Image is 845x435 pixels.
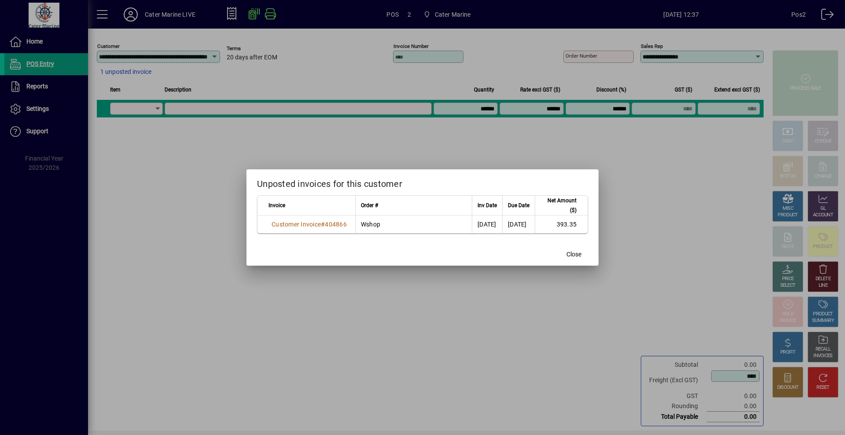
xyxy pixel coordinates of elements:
[321,221,325,228] span: #
[325,221,347,228] span: 404866
[508,201,529,210] span: Due Date
[268,201,285,210] span: Invoice
[268,219,350,229] a: Customer Invoice#404866
[560,246,588,262] button: Close
[361,201,378,210] span: Order #
[272,221,321,228] span: Customer Invoice
[472,216,502,233] td: [DATE]
[566,250,581,259] span: Close
[535,216,588,233] td: 393.35
[540,196,577,215] span: Net Amount ($)
[246,169,599,195] h2: Unposted invoices for this customer
[478,201,497,210] span: Inv Date
[361,221,380,228] span: Wshop
[502,216,535,233] td: [DATE]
